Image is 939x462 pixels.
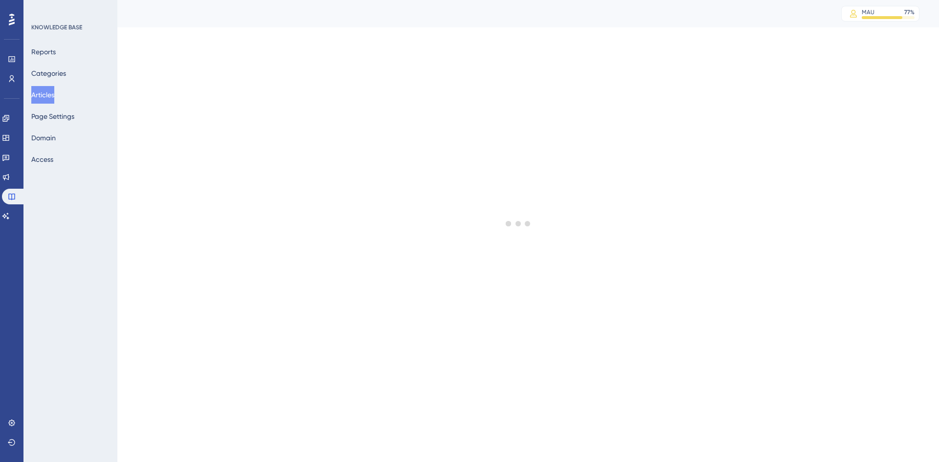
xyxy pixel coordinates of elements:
[31,43,56,61] button: Reports
[862,8,874,16] div: MAU
[31,23,82,31] div: KNOWLEDGE BASE
[31,65,66,82] button: Categories
[31,151,53,168] button: Access
[31,86,54,104] button: Articles
[31,129,56,147] button: Domain
[904,8,915,16] div: 77 %
[31,108,74,125] button: Page Settings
